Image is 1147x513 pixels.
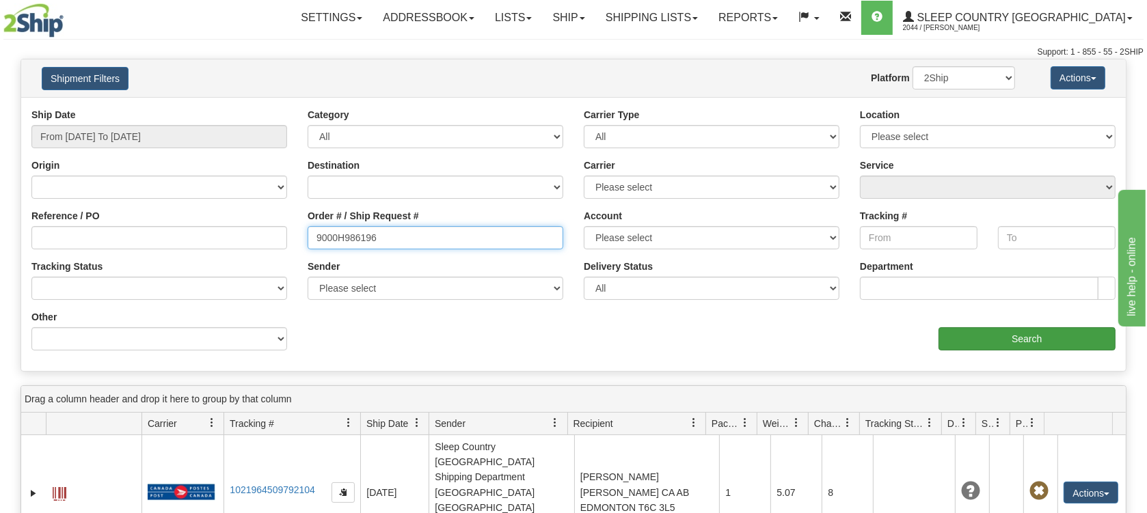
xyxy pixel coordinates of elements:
[998,226,1116,249] input: To
[1051,66,1105,89] button: Actions
[584,260,653,273] label: Delivery Status
[200,411,224,434] a: Carrier filter column settings
[332,482,355,503] button: Copy to clipboard
[148,417,177,430] span: Carrier
[435,417,465,430] span: Sender
[230,417,274,430] span: Tracking #
[785,411,808,434] a: Weight filter column settings
[1064,482,1118,503] button: Actions
[3,3,64,38] img: logo2044.jpg
[836,411,859,434] a: Charge filter column settings
[682,411,705,434] a: Recipient filter column settings
[308,108,349,122] label: Category
[1021,411,1044,434] a: Pickup Status filter column settings
[373,1,485,35] a: Addressbook
[53,481,66,503] a: Label
[584,108,639,122] label: Carrier Type
[860,226,977,249] input: From
[918,411,941,434] a: Tracking Status filter column settings
[31,158,59,172] label: Origin
[27,486,40,500] a: Expand
[31,260,103,273] label: Tracking Status
[308,158,360,172] label: Destination
[291,1,373,35] a: Settings
[21,386,1126,413] div: grid grouping header
[542,1,595,35] a: Ship
[584,158,615,172] label: Carrier
[366,417,408,430] span: Ship Date
[982,417,993,430] span: Shipment Issues
[986,411,1010,434] a: Shipment Issues filter column settings
[871,71,910,85] label: Platform
[10,8,126,25] div: live help - online
[733,411,757,434] a: Packages filter column settings
[865,417,925,430] span: Tracking Status
[31,108,76,122] label: Ship Date
[952,411,975,434] a: Delivery Status filter column settings
[961,482,980,501] span: Unknown
[308,260,340,273] label: Sender
[584,209,622,223] label: Account
[405,411,429,434] a: Ship Date filter column settings
[763,417,792,430] span: Weight
[337,411,360,434] a: Tracking # filter column settings
[1016,417,1027,430] span: Pickup Status
[595,1,708,35] a: Shipping lists
[31,209,100,223] label: Reference / PO
[1116,186,1146,326] iframe: chat widget
[914,12,1126,23] span: Sleep Country [GEOGRAPHIC_DATA]
[860,108,900,122] label: Location
[148,484,215,501] img: 20 - Canada Post
[31,310,57,324] label: Other
[947,417,959,430] span: Delivery Status
[230,484,315,495] a: 1021964509792104
[708,1,788,35] a: Reports
[42,67,129,90] button: Shipment Filters
[860,209,907,223] label: Tracking #
[544,411,567,434] a: Sender filter column settings
[712,417,740,430] span: Packages
[485,1,542,35] a: Lists
[903,21,1006,35] span: 2044 / [PERSON_NAME]
[939,327,1116,350] input: Search
[860,260,913,273] label: Department
[3,46,1144,58] div: Support: 1 - 855 - 55 - 2SHIP
[814,417,843,430] span: Charge
[1029,482,1049,501] span: Pickup Not Assigned
[573,417,613,430] span: Recipient
[860,158,894,172] label: Service
[893,1,1143,35] a: Sleep Country [GEOGRAPHIC_DATA] 2044 / [PERSON_NAME]
[308,209,419,223] label: Order # / Ship Request #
